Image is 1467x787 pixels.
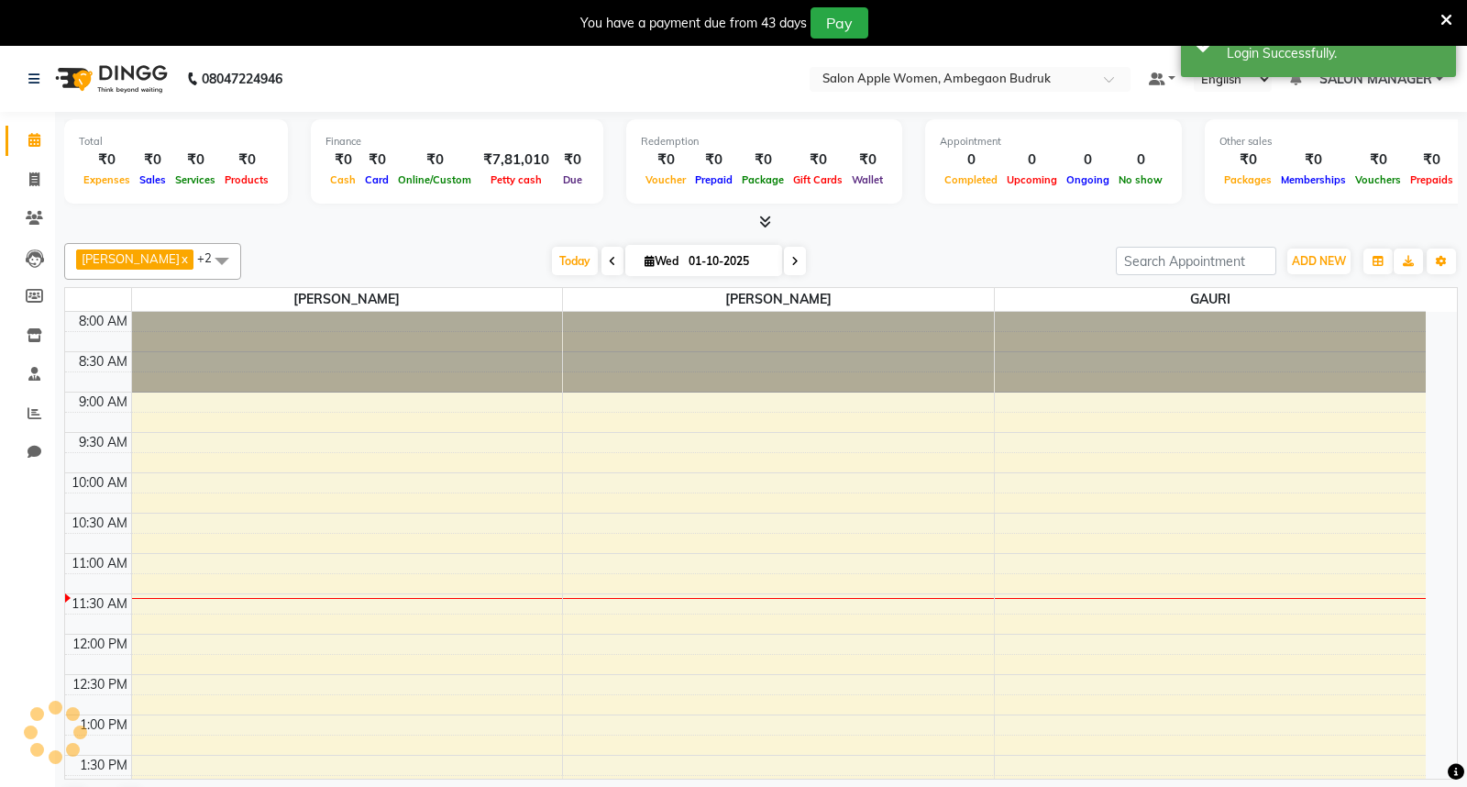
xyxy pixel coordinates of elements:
span: Sales [135,173,171,186]
div: 11:00 AM [68,554,131,573]
div: 11:30 AM [68,594,131,614]
div: 0 [1114,150,1167,171]
span: SALON MANAGER [1319,70,1432,89]
span: Ongoing [1062,173,1114,186]
div: ₹0 [557,150,589,171]
span: Voucher [641,173,690,186]
span: Gift Cards [789,173,847,186]
button: ADD NEW [1287,249,1351,274]
div: ₹0 [1276,150,1351,171]
div: 0 [1002,150,1062,171]
span: Card [360,173,393,186]
div: 10:30 AM [68,514,131,533]
span: Today [552,247,598,275]
span: Memberships [1276,173,1351,186]
div: ₹0 [737,150,789,171]
span: Products [220,173,273,186]
span: Prepaid [690,173,737,186]
div: Redemption [641,134,888,150]
img: logo [47,53,172,105]
div: ₹7,81,010 [476,150,557,171]
button: Pay [811,7,868,39]
input: 2025-10-01 [683,248,775,275]
div: 0 [1062,150,1114,171]
div: 0 [940,150,1002,171]
div: 12:00 PM [69,635,131,654]
span: Cash [325,173,360,186]
div: ₹0 [1219,150,1276,171]
span: ADD NEW [1292,254,1346,268]
div: 8:00 AM [75,312,131,331]
span: Due [558,173,587,186]
div: 9:00 AM [75,393,131,412]
input: Search Appointment [1116,247,1276,275]
div: ₹0 [393,150,476,171]
span: +2 [197,250,226,265]
span: GAURI [995,288,1426,311]
span: [PERSON_NAME] [82,251,180,266]
span: Petty cash [486,173,546,186]
div: ₹0 [171,150,220,171]
div: 1:30 PM [76,756,131,775]
span: Prepaids [1406,173,1458,186]
div: ₹0 [1406,150,1458,171]
div: Finance [325,134,589,150]
div: ₹0 [641,150,690,171]
div: ₹0 [789,150,847,171]
div: ₹0 [135,150,171,171]
span: Online/Custom [393,173,476,186]
div: 12:30 PM [69,675,131,694]
div: 1:00 PM [76,715,131,735]
b: 08047224946 [202,53,282,105]
div: 9:30 AM [75,433,131,452]
div: ₹0 [220,150,273,171]
span: Vouchers [1351,173,1406,186]
div: ₹0 [847,150,888,171]
div: ₹0 [360,150,393,171]
div: ₹0 [1351,150,1406,171]
span: Services [171,173,220,186]
div: 10:00 AM [68,473,131,493]
span: Wed [640,254,683,268]
div: Login Successfully. [1227,44,1442,63]
div: Appointment [940,134,1167,150]
div: ₹0 [79,150,135,171]
span: Upcoming [1002,173,1062,186]
span: [PERSON_NAME] [132,288,563,311]
div: 8:30 AM [75,352,131,371]
span: [PERSON_NAME] [563,288,994,311]
span: Packages [1219,173,1276,186]
span: Wallet [847,173,888,186]
span: Expenses [79,173,135,186]
div: ₹0 [690,150,737,171]
div: You have a payment due from 43 days [580,14,807,33]
span: Package [737,173,789,186]
span: No show [1114,173,1167,186]
div: ₹0 [325,150,360,171]
span: Completed [940,173,1002,186]
a: x [180,251,188,266]
div: Total [79,134,273,150]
